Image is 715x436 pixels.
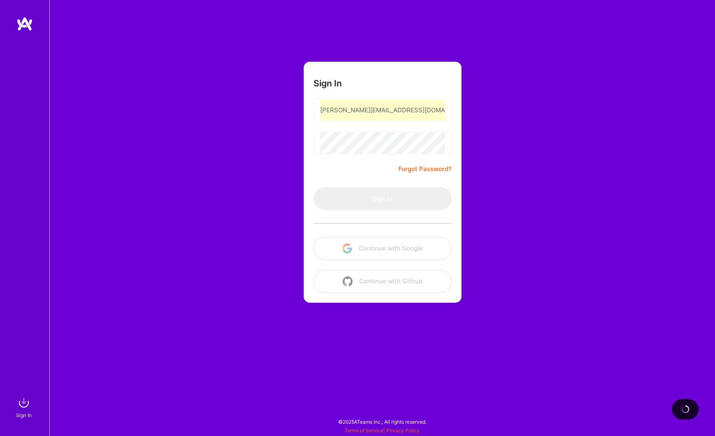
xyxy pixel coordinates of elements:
[16,411,32,420] div: Sign In
[398,164,452,174] a: Forgot Password?
[345,427,420,434] span: |
[17,394,32,420] a: sign inSign In
[386,427,420,434] a: Privacy Policy
[16,394,32,411] img: sign in
[314,78,342,88] h3: Sign In
[314,187,452,210] button: Sign In
[320,100,445,121] input: Email...
[345,427,383,434] a: Terms of Service
[49,411,715,432] div: © 2025 ATeams Inc., All rights reserved.
[314,237,452,260] button: Continue with Google
[314,270,452,293] button: Continue with Github
[681,405,690,413] img: loading
[343,276,353,286] img: icon
[16,16,33,31] img: logo
[342,244,352,253] img: icon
